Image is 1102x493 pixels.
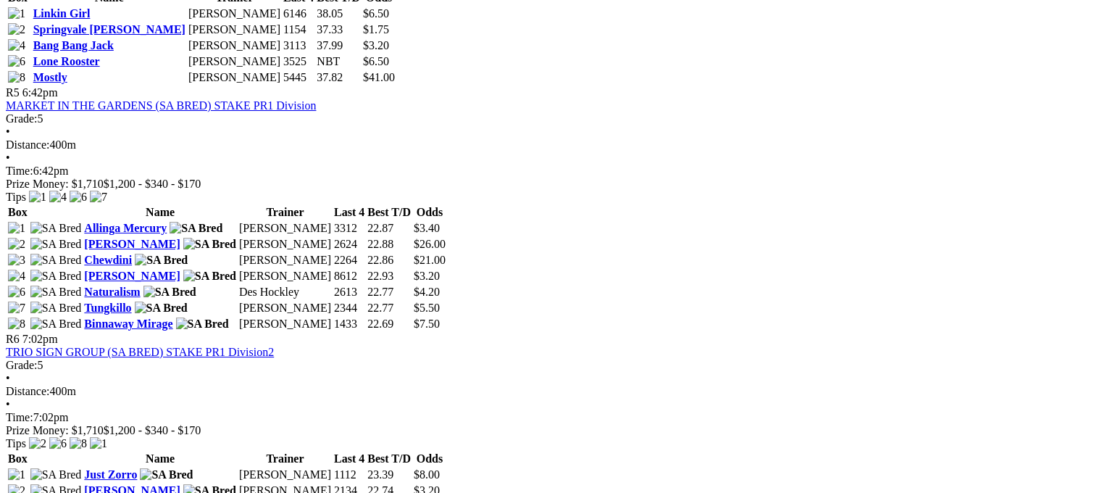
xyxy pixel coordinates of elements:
[414,254,446,266] span: $21.00
[188,70,281,85] td: [PERSON_NAME]
[333,301,365,315] td: 2344
[414,468,440,481] span: $8.00
[283,22,314,37] td: 1154
[6,398,10,410] span: •
[363,23,389,36] span: $1.75
[84,318,172,330] a: Binnaway Mirage
[333,285,365,299] td: 2613
[8,286,25,299] img: 6
[414,286,440,298] span: $4.20
[414,238,446,250] span: $26.00
[84,302,131,314] a: Tungkillo
[8,270,25,283] img: 4
[414,270,440,282] span: $3.20
[29,191,46,204] img: 1
[70,437,87,450] img: 8
[333,221,365,236] td: 3312
[6,424,1096,437] div: Prize Money: $1,710
[8,452,28,465] span: Box
[363,7,389,20] span: $6.50
[8,71,25,84] img: 8
[333,452,365,466] th: Last 4
[363,55,389,67] span: $6.50
[33,55,100,67] a: Lone Rooster
[367,468,412,482] td: 23.39
[367,301,412,315] td: 22.77
[414,318,440,330] span: $7.50
[135,302,188,315] img: SA Bred
[84,238,180,250] a: [PERSON_NAME]
[6,385,1096,398] div: 400m
[84,286,140,298] a: Naturalism
[6,152,10,164] span: •
[283,54,314,69] td: 3525
[283,70,314,85] td: 5445
[8,254,25,267] img: 3
[6,372,10,384] span: •
[33,71,67,83] a: Mostly
[6,359,1096,372] div: 5
[8,206,28,218] span: Box
[333,269,365,283] td: 8612
[49,191,67,204] img: 4
[316,54,361,69] td: NBT
[6,411,1096,424] div: 7:02pm
[367,237,412,252] td: 22.88
[363,39,389,51] span: $3.20
[188,54,281,69] td: [PERSON_NAME]
[33,23,185,36] a: Springvale [PERSON_NAME]
[29,437,46,450] img: 2
[22,333,58,345] span: 7:02pm
[367,205,412,220] th: Best T/D
[188,22,281,37] td: [PERSON_NAME]
[238,221,332,236] td: [PERSON_NAME]
[6,178,1096,191] div: Prize Money: $1,710
[367,317,412,331] td: 22.69
[333,253,365,268] td: 2264
[413,452,446,466] th: Odds
[283,38,314,53] td: 3113
[6,86,20,99] span: R5
[6,385,49,397] span: Distance:
[316,38,361,53] td: 37.99
[367,269,412,283] td: 22.93
[6,112,1096,125] div: 5
[238,285,332,299] td: Des Hockley
[333,468,365,482] td: 1112
[238,253,332,268] td: [PERSON_NAME]
[316,7,361,21] td: 38.05
[183,238,236,251] img: SA Bred
[6,165,33,177] span: Time:
[6,333,20,345] span: R6
[6,112,38,125] span: Grade:
[367,221,412,236] td: 22.87
[6,125,10,138] span: •
[8,7,25,20] img: 1
[238,468,332,482] td: [PERSON_NAME]
[6,191,26,203] span: Tips
[8,238,25,251] img: 2
[6,411,33,423] span: Time:
[316,22,361,37] td: 37.33
[414,222,440,234] span: $3.40
[363,71,395,83] span: $41.00
[8,302,25,315] img: 7
[6,165,1096,178] div: 6:42pm
[8,318,25,331] img: 8
[70,191,87,204] img: 6
[84,222,167,234] a: Allinga Mercury
[8,468,25,481] img: 1
[238,452,332,466] th: Trainer
[143,286,196,299] img: SA Bred
[6,437,26,449] span: Tips
[90,191,107,204] img: 7
[238,301,332,315] td: [PERSON_NAME]
[33,7,91,20] a: Linkin Girl
[188,7,281,21] td: [PERSON_NAME]
[30,238,82,251] img: SA Bred
[104,424,201,436] span: $1,200 - $340 - $170
[316,70,361,85] td: 37.82
[413,205,446,220] th: Odds
[8,23,25,36] img: 2
[170,222,222,235] img: SA Bred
